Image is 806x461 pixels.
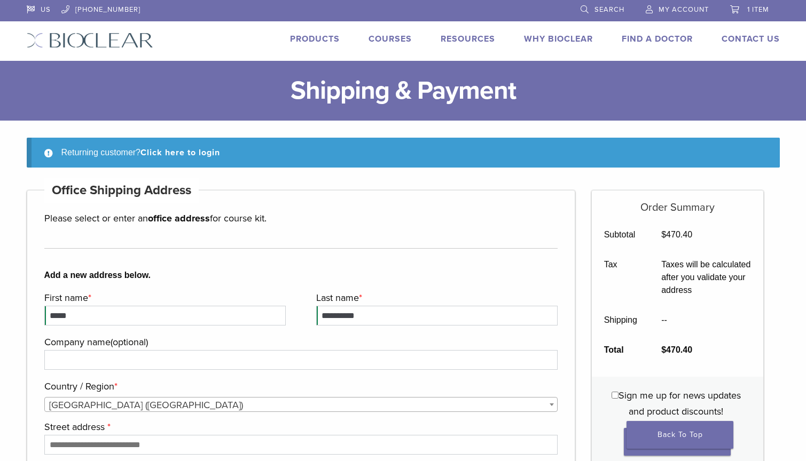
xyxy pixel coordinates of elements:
[45,398,558,412] span: United States (US)
[44,269,558,282] b: Add a new address below.
[592,190,763,214] h5: Order Summary
[44,210,558,226] p: Please select or enter an for course kit.
[592,220,650,250] th: Subtotal
[659,5,709,14] span: My Account
[44,334,555,350] label: Company name
[111,336,148,348] span: (optional)
[369,34,412,44] a: Courses
[624,428,731,456] button: Place order
[612,392,619,399] input: Sign me up for news updates and product discounts!
[44,419,555,435] label: Street address
[627,421,733,449] a: Back To Top
[619,390,741,417] span: Sign me up for news updates and product discounts!
[661,230,666,239] span: $
[148,212,210,224] strong: office address
[592,335,650,365] th: Total
[316,290,555,306] label: Last name
[722,34,780,44] a: Contact Us
[441,34,495,44] a: Resources
[27,33,153,48] img: Bioclear
[290,34,340,44] a: Products
[650,250,763,305] td: Taxes will be calculated after you validate your address
[592,305,650,335] th: Shipping
[661,345,666,354] span: $
[524,34,593,44] a: Why Bioclear
[44,397,558,412] span: Country / Region
[27,138,780,168] div: Returning customer?
[622,34,693,44] a: Find A Doctor
[44,378,555,394] label: Country / Region
[661,230,692,239] bdi: 470.40
[661,345,692,354] bdi: 470.40
[140,147,220,158] a: Click here to login
[594,5,624,14] span: Search
[592,250,650,305] th: Tax
[747,5,769,14] span: 1 item
[44,290,283,306] label: First name
[661,315,667,324] span: --
[44,178,199,203] h4: Office Shipping Address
